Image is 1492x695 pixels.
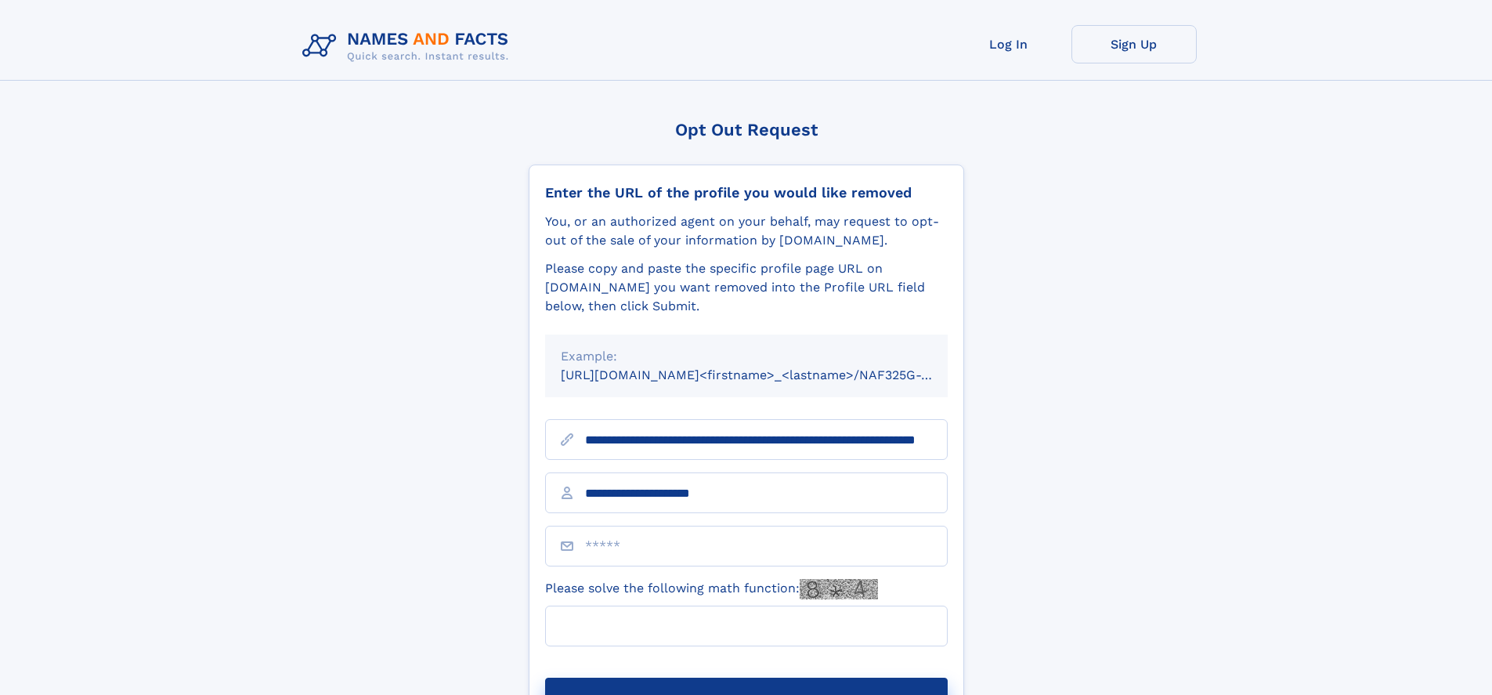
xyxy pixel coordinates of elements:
[545,212,948,250] div: You, or an authorized agent on your behalf, may request to opt-out of the sale of your informatio...
[529,120,964,139] div: Opt Out Request
[296,25,522,67] img: Logo Names and Facts
[561,367,977,382] small: [URL][DOMAIN_NAME]<firstname>_<lastname>/NAF325G-xxxxxxxx
[545,259,948,316] div: Please copy and paste the specific profile page URL on [DOMAIN_NAME] you want removed into the Pr...
[561,347,932,366] div: Example:
[1071,25,1197,63] a: Sign Up
[545,184,948,201] div: Enter the URL of the profile you would like removed
[946,25,1071,63] a: Log In
[545,579,878,599] label: Please solve the following math function:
